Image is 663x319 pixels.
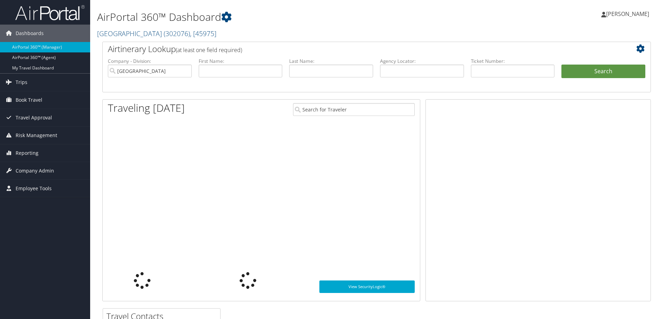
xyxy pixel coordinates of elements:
[97,29,216,38] a: [GEOGRAPHIC_DATA]
[293,103,415,116] input: Search for Traveler
[16,91,42,109] span: Book Travel
[606,10,649,18] span: [PERSON_NAME]
[289,58,373,65] label: Last Name:
[108,58,192,65] label: Company - Division:
[16,109,52,126] span: Travel Approval
[16,74,27,91] span: Trips
[16,180,52,197] span: Employee Tools
[199,58,283,65] label: First Name:
[164,29,190,38] span: ( 302076 )
[97,10,470,24] h1: AirPortal 360™ Dashboard
[108,43,600,55] h2: Airtinerary Lookup
[380,58,464,65] label: Agency Locator:
[16,144,38,162] span: Reporting
[190,29,216,38] span: , [ 45975 ]
[601,3,656,24] a: [PERSON_NAME]
[319,280,415,293] a: View SecurityLogic®
[16,25,44,42] span: Dashboards
[16,162,54,179] span: Company Admin
[471,58,555,65] label: Ticket Number:
[561,65,645,78] button: Search
[176,46,242,54] span: (at least one field required)
[15,5,85,21] img: airportal-logo.png
[108,101,185,115] h1: Traveling [DATE]
[16,127,57,144] span: Risk Management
